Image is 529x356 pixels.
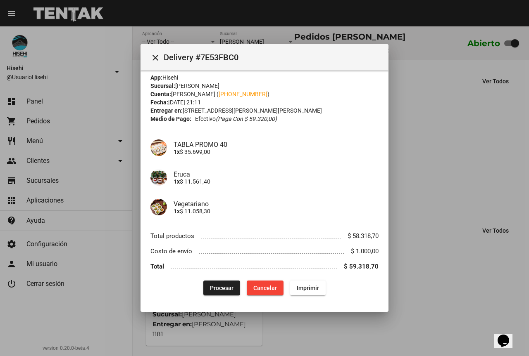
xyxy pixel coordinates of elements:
[297,285,319,291] span: Imprimir
[150,229,379,244] li: Total productos $ 58.318,70
[174,149,180,155] b: 1x
[203,281,240,295] button: Procesar
[164,51,382,64] span: Delivery #7E53FBC0
[150,199,167,215] img: 37e74103-36b0-4396-897b-294941ca5d0b.jpg
[174,141,379,149] h4: TABLA PROMO 40
[150,107,183,114] strong: Entregar en:
[150,73,379,82] div: Hisehi
[150,115,191,123] strong: Medio de Pago:
[219,91,267,97] a: [PHONE_NUMBER]
[150,244,379,259] li: Costo de envío $ 1.000,00
[150,259,379,274] li: Total $ 59.318,70
[150,53,160,63] mat-icon: Cerrar
[210,285,234,291] span: Procesar
[150,83,175,89] strong: Sucursal:
[150,90,379,98] div: [PERSON_NAME] ( )
[174,178,379,185] p: $ 11.561,40
[494,323,521,348] iframe: chat widget
[150,98,379,106] div: [DATE] 21:11
[150,169,167,186] img: 3038c636-eff1-4b82-9720-4d92c2d4c00f.jpg
[150,82,379,90] div: [PERSON_NAME]
[150,99,168,106] strong: Fecha:
[150,139,167,156] img: 233f921c-6f6e-4fc6-b68a-eefe42c7556a.jpg
[195,115,277,123] span: Efectivo
[150,106,379,115] div: [STREET_ADDRESS][PERSON_NAME][PERSON_NAME]
[253,285,277,291] span: Cancelar
[174,208,379,215] p: $ 11.058,30
[174,149,379,155] p: $ 35.699,00
[174,208,180,215] b: 1x
[216,116,277,122] i: (Paga con $ 59.320,00)
[174,170,379,178] h4: Eruca
[247,281,284,295] button: Cancelar
[290,281,326,295] button: Imprimir
[150,74,162,81] strong: App:
[147,49,164,66] button: Cerrar
[174,200,379,208] h4: Vegetariano
[150,91,171,97] strong: Cuenta:
[174,178,180,185] b: 1x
